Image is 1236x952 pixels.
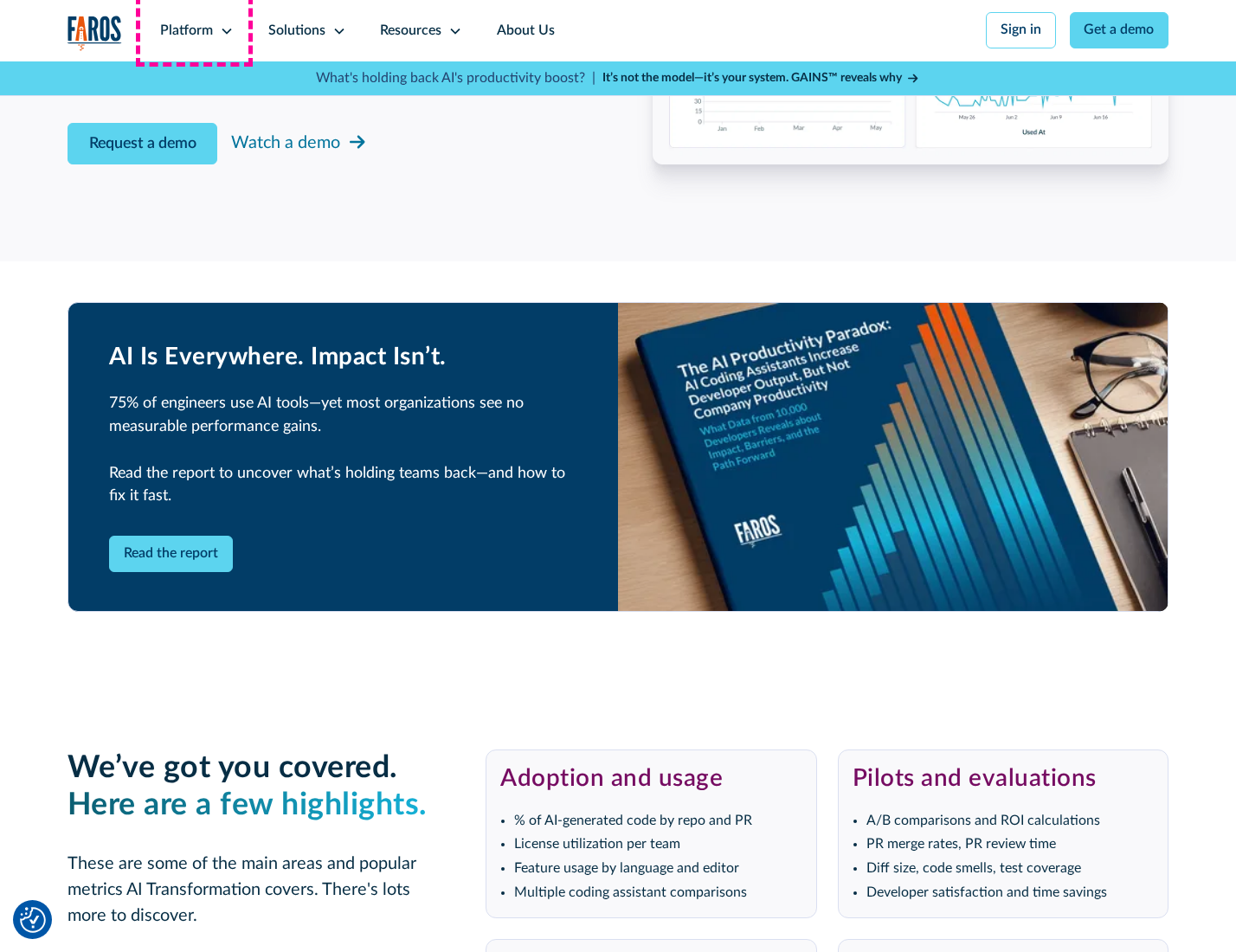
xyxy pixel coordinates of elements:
[866,859,1155,879] li: Diff size, code smells, test coverage
[602,69,921,87] a: It’s not the model—it’s your system. GAINS™ reveals why
[986,12,1056,48] a: Sign in
[68,752,428,820] strong: We’ve got you covered. ‍
[514,811,802,832] li: % of AI-generated code by repo and PR
[1070,12,1169,48] a: Get a demo
[316,68,595,89] p: What's holding back AI's productivity boost? |
[514,859,802,879] li: Feature usage by language and editor
[514,834,802,855] li: License utilization per team
[109,536,233,572] a: Read the report
[231,127,368,160] a: Watch a demo
[380,21,441,42] div: Resources
[160,21,213,42] div: Platform
[109,392,576,508] p: 75% of engineers use AI tools—yet most organizations see no measurable performance gains. Read th...
[109,343,576,371] h2: AI Is Everywhere. Impact Isn’t.
[500,764,802,793] h3: Adoption and usage
[68,789,428,820] em: Here are a few highlights.
[68,16,123,51] img: Logo of the analytics and reporting company Faros.
[20,907,46,933] img: Revisit consent button
[866,883,1155,904] li: Developer satisfaction and time savings
[231,131,340,157] div: Watch a demo
[514,883,802,904] li: Multiple coding assistant comparisons
[618,303,1168,611] img: AI Productivity Paradox Report 2025
[20,907,46,933] button: Cookie Settings
[602,72,902,84] strong: It’s not the model—it’s your system. GAINS™ reveals why
[866,811,1155,832] li: A/B comparisons and ROI calculations
[853,764,1155,793] h3: Pilots and evaluations
[68,123,218,165] a: Request a demo
[68,852,431,929] p: These are some of the main areas and popular metrics AI Transformation covers. There's lots more ...
[866,834,1155,855] li: PR merge rates, PR review time
[68,16,123,51] a: home
[268,21,325,42] div: Solutions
